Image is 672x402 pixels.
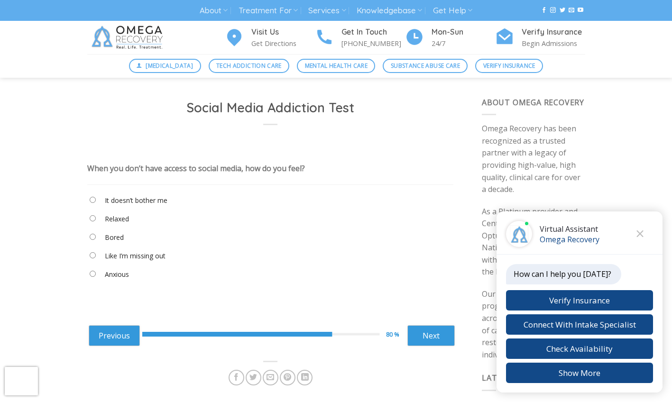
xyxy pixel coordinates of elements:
[433,2,472,19] a: Get Help
[200,2,228,19] a: About
[341,26,405,38] h4: Get In Touch
[87,163,305,174] div: When you don’t have access to social media, how do you feel?
[251,38,315,49] p: Get Directions
[522,38,585,49] p: Begin Admissions
[578,7,583,14] a: Follow on YouTube
[483,61,535,70] span: Verify Insurance
[541,7,547,14] a: Follow on Facebook
[99,100,442,116] h1: Social Media Addiction Test
[89,325,140,346] a: Previous
[383,59,468,73] a: Substance Abuse Care
[297,370,313,385] a: Share on LinkedIn
[482,97,584,108] span: About Omega Recovery
[251,26,315,38] h4: Visit Us
[105,251,166,261] label: Like I’m missing out
[432,38,495,49] p: 24/7
[482,373,541,383] span: Latest Posts
[308,2,346,19] a: Services
[105,232,124,243] label: Bored
[105,195,167,206] label: It doesn’t bother me
[246,370,261,385] a: Share on Twitter
[341,38,405,49] p: [PHONE_NUMBER]
[146,61,193,70] span: [MEDICAL_DATA]
[432,26,495,38] h4: Mon-Sun
[560,7,565,14] a: Follow on Twitter
[225,26,315,49] a: Visit Us Get Directions
[357,2,422,19] a: Knowledgebase
[105,214,129,224] label: Relaxed
[105,269,129,280] label: Anxious
[315,26,405,49] a: Get In Touch [PHONE_NUMBER]
[5,367,38,395] iframe: reCAPTCHA
[482,206,585,279] p: As a Platinum provider and Center of Excellence with Optum and honored National Provider Partner ...
[280,370,295,385] a: Pin on Pinterest
[475,59,543,73] a: Verify Insurance
[391,61,460,70] span: Substance Abuse Care
[482,123,585,196] p: Omega Recovery has been recognized as a trusted partner with a legacy of providing high-value, hi...
[263,370,278,385] a: Email to a Friend
[305,61,368,70] span: Mental Health Care
[495,26,585,49] a: Verify Insurance Begin Admissions
[386,329,407,339] div: 80 %
[216,61,282,70] span: Tech Addiction Care
[522,26,585,38] h4: Verify Insurance
[569,7,574,14] a: Send us an email
[550,7,556,14] a: Follow on Instagram
[129,59,201,73] a: [MEDICAL_DATA]
[407,325,455,346] a: Next
[482,288,585,361] p: Our evidence-based programs are delivered across the entire continuum of care to improve and rest...
[229,370,244,385] a: Share on Facebook
[239,2,298,19] a: Treatment For
[87,21,170,54] img: Omega Recovery
[209,59,290,73] a: Tech Addiction Care
[297,59,375,73] a: Mental Health Care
